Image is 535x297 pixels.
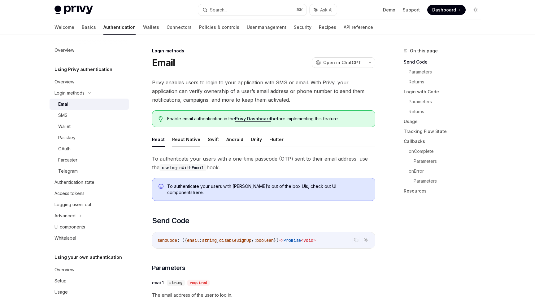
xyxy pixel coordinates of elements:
[251,237,256,243] span: ?:
[50,166,129,177] a: Telegram
[54,288,68,296] div: Usage
[54,201,91,208] div: Logging users out
[247,20,286,35] a: User management
[54,254,122,261] h5: Using your own authentication
[404,57,485,67] a: Send Code
[404,136,485,146] a: Callbacks
[409,77,485,87] a: Returns
[320,7,333,13] span: Ask AI
[404,117,485,126] a: Usage
[177,237,187,243] span: : ({
[312,57,365,68] button: Open in ChatGPT
[50,121,129,132] a: Wallet
[310,4,337,16] button: Ask AI
[199,237,202,243] span: :
[54,78,74,86] div: Overview
[152,154,375,172] span: To authenticate your users with a one-time passcode (OTP) sent to their email address, use the hook.
[58,156,77,164] div: Farcaster
[404,186,485,196] a: Resources
[414,176,485,186] a: Parameters
[54,190,85,197] div: Access tokens
[152,216,189,226] span: Send Code
[54,89,85,97] div: Login methods
[58,134,76,141] div: Passkey
[284,237,301,243] span: Promise
[301,237,303,243] span: <
[404,87,485,97] a: Login with Code
[208,132,219,147] button: Swift
[58,100,70,108] div: Email
[409,67,485,77] a: Parameters
[50,221,129,233] a: UI components
[172,132,200,147] button: React Native
[256,237,274,243] span: boolean
[157,237,177,243] span: sendCode
[50,275,129,286] a: Setup
[152,78,375,104] span: Privy enables users to login to your application with SMS or email. With Privy, your application ...
[432,7,456,13] span: Dashboard
[103,20,136,35] a: Authentication
[235,116,271,122] a: Privy Dashboard
[54,223,85,231] div: UI components
[169,280,182,285] span: string
[279,237,284,243] span: =>
[50,76,129,87] a: Overview
[58,167,78,175] div: Telegram
[50,233,129,244] a: Whitelabel
[152,132,165,147] button: React
[54,234,76,242] div: Whitelabel
[50,154,129,166] a: Farcaster
[217,237,219,243] span: ,
[344,20,373,35] a: API reference
[159,164,207,171] code: useLoginWithEmail
[54,212,76,219] div: Advanced
[198,4,307,16] button: Search...⌘K
[362,236,370,244] button: Ask AI
[414,156,485,166] a: Parameters
[50,264,129,275] a: Overview
[54,20,74,35] a: Welcome
[54,47,74,54] div: Overview
[219,237,251,243] span: disableSignup
[210,6,227,14] div: Search...
[251,132,262,147] button: Unity
[50,45,129,56] a: Overview
[319,20,336,35] a: Recipes
[159,184,165,190] svg: Info
[226,132,243,147] button: Android
[82,20,96,35] a: Basics
[58,145,71,153] div: OAuth
[54,277,67,285] div: Setup
[143,20,159,35] a: Wallets
[323,60,361,66] span: Open in ChatGPT
[427,5,466,15] a: Dashboard
[471,5,481,15] button: Toggle dark mode
[159,116,163,122] svg: Tip
[202,237,217,243] span: string
[409,97,485,107] a: Parameters
[193,190,203,195] a: here
[167,20,192,35] a: Connectors
[403,7,420,13] a: Support
[54,179,94,186] div: Authentication state
[274,237,279,243] span: })
[54,266,74,273] div: Overview
[303,237,313,243] span: void
[187,237,199,243] span: email
[409,146,485,156] a: onComplete
[50,99,129,110] a: Email
[58,112,67,119] div: SMS
[269,132,284,147] button: Flutter
[383,7,395,13] a: Demo
[58,123,71,130] div: Wallet
[54,66,112,73] h5: Using Privy authentication
[152,280,164,286] div: email
[50,188,129,199] a: Access tokens
[50,132,129,143] a: Passkey
[296,7,303,12] span: ⌘ K
[404,126,485,136] a: Tracking Flow State
[410,47,438,55] span: On this page
[187,280,210,286] div: required
[409,166,485,176] a: onError
[313,237,316,243] span: >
